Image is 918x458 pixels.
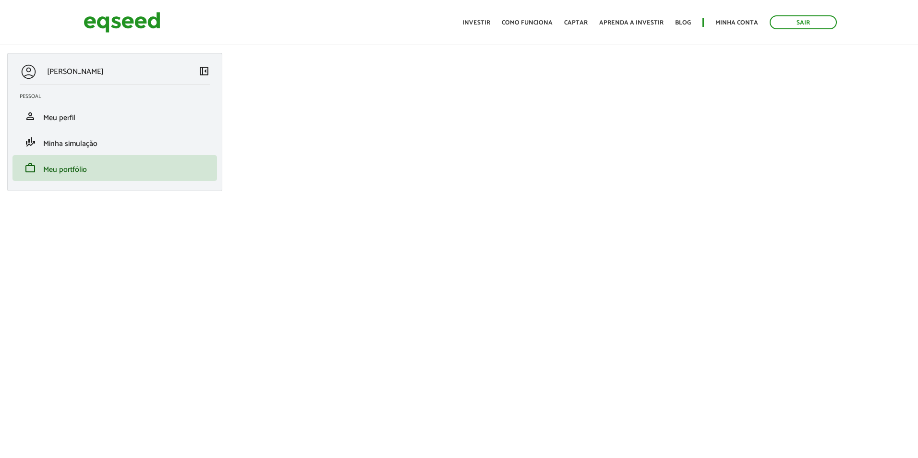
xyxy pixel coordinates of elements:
[462,20,490,26] a: Investir
[43,163,87,176] span: Meu portfólio
[675,20,691,26] a: Blog
[198,65,210,79] a: Colapsar menu
[12,129,217,155] li: Minha simulação
[20,162,210,174] a: workMeu portfólio
[198,65,210,77] span: left_panel_close
[24,136,36,148] span: finance_mode
[564,20,588,26] a: Captar
[715,20,758,26] a: Minha conta
[24,110,36,122] span: person
[43,137,97,150] span: Minha simulação
[20,110,210,122] a: personMeu perfil
[43,111,75,124] span: Meu perfil
[502,20,553,26] a: Como funciona
[599,20,664,26] a: Aprenda a investir
[12,103,217,129] li: Meu perfil
[20,94,217,99] h2: Pessoal
[770,15,837,29] a: Sair
[84,10,160,35] img: EqSeed
[20,136,210,148] a: finance_modeMinha simulação
[47,67,104,76] p: [PERSON_NAME]
[12,155,217,181] li: Meu portfólio
[24,162,36,174] span: work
